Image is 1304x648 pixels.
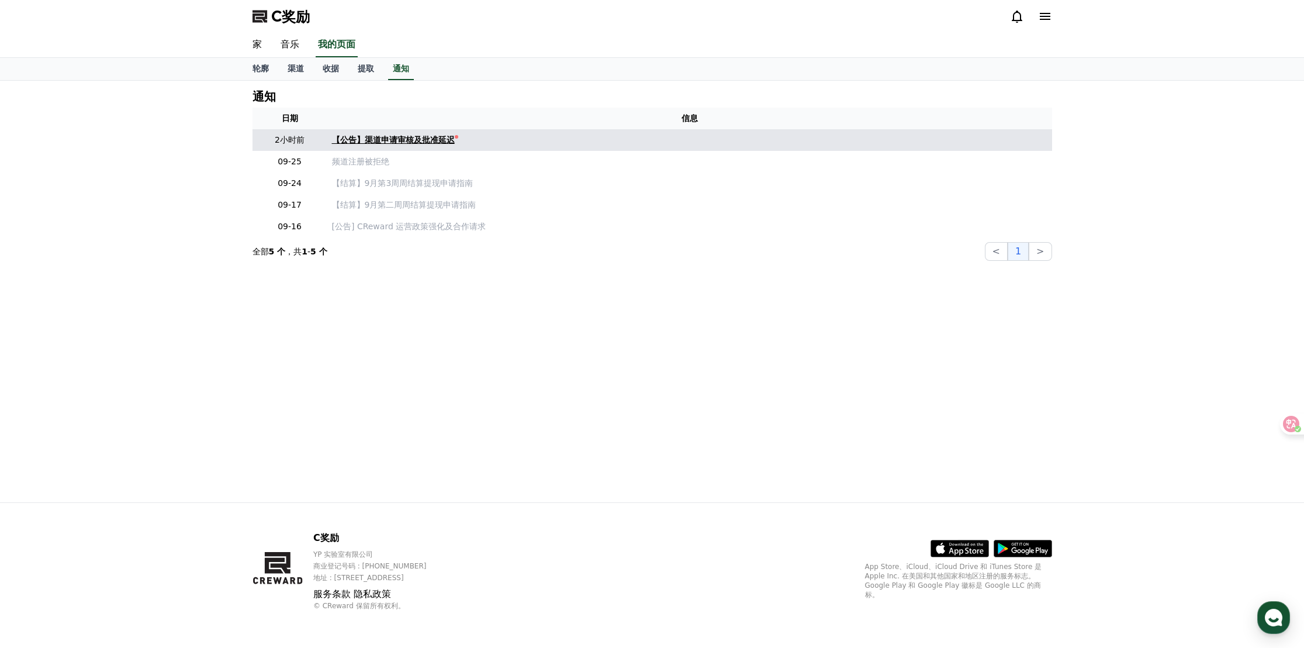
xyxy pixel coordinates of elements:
[332,135,455,144] font: 【公告】渠道申请审核及批准延迟
[313,602,405,610] font: © CReward 保留所有权利。
[992,246,1000,257] font: <
[285,247,302,256] font: ，共
[332,177,1047,189] a: 【结算】9月第3周周结算提现申请指南
[302,247,307,256] font: 1
[865,563,1042,599] font: App Store、iCloud、iCloud Drive 和 iTunes Store 是 Apple Inc. 在美国和其他国家和地区注册的服务标志。Google Play 和 Google...
[348,58,383,80] a: 提取
[4,371,77,400] a: Home
[310,247,327,256] font: 5 个
[313,574,404,582] font: 地址 : [STREET_ADDRESS]
[323,64,339,73] font: 收据
[278,222,302,231] font: 09-16
[151,371,224,400] a: Settings
[271,8,310,25] font: C奖励
[275,135,305,144] font: 2小时前
[288,64,304,73] font: 渠道
[313,562,427,570] font: 商业登记号码 : [PHONE_NUMBER]
[77,371,151,400] a: Messages
[271,33,309,57] a: 音乐
[307,247,310,256] font: -
[985,242,1008,261] button: <
[332,134,1047,146] a: 【公告】渠道申请审核及批准延迟
[253,64,269,73] font: 轮廓
[278,157,302,166] font: 09-25
[282,113,298,123] font: 日期
[313,58,348,80] a: 收据
[253,39,262,50] font: 家
[278,200,302,209] font: 09-17
[332,199,1047,211] a: 【结算】9月第二周周结算提现申请指南
[281,39,299,50] font: 音乐
[278,178,302,188] font: 09-24
[332,178,473,188] font: 【结算】9月第3周周结算提现申请指南
[243,33,271,57] a: 家
[269,247,286,256] font: 5 个
[388,58,414,80] a: 通知
[316,33,358,57] a: 我的页面
[358,64,374,73] font: 提取
[313,588,391,599] font: 服务条款 隐私政策
[278,58,313,80] a: 渠道
[313,532,339,543] font: C奖励
[332,220,1047,233] a: [公告] CReward 运营政策强化及合作请求
[682,113,698,123] font: 信息
[1008,242,1029,261] button: 1
[1015,246,1021,257] font: 1
[243,58,278,80] a: 轮廓
[332,200,476,209] font: 【结算】9月第二周周结算提现申请指南
[1029,242,1051,261] button: >
[318,39,355,50] font: 我的页面
[30,388,50,398] span: Home
[253,7,310,26] a: C奖励
[393,64,409,73] font: 通知
[1036,246,1044,257] font: >
[253,89,276,104] font: 通知
[173,388,202,398] span: Settings
[332,157,389,166] font: 频道注册被拒绝
[97,389,132,398] span: Messages
[332,222,486,231] font: [公告] CReward 运营政策强化及合作请求
[313,550,373,559] font: YP 实验室有限公司
[253,247,269,256] font: 全部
